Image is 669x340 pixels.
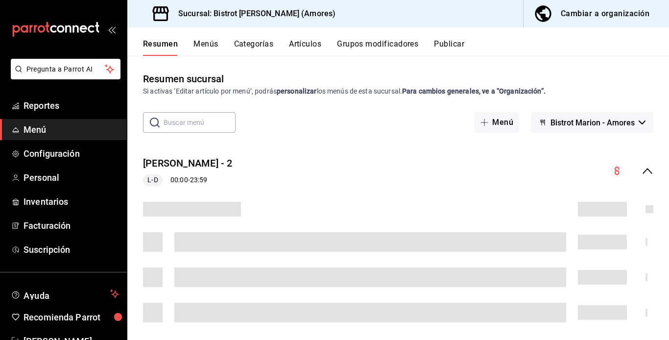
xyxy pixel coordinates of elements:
[143,39,178,56] button: Resumen
[24,147,119,160] span: Configuración
[24,171,119,184] span: Personal
[434,39,464,56] button: Publicar
[7,71,120,81] a: Pregunta a Parrot AI
[550,118,635,127] span: Bistrot Marion - Amores
[11,59,120,79] button: Pregunta a Parrot AI
[24,123,119,136] span: Menú
[531,112,653,133] button: Bistrot Marion - Amores
[24,219,119,232] span: Facturación
[143,175,162,185] span: L-D
[24,99,119,112] span: Reportes
[170,8,335,20] h3: Sucursal: Bistrot [PERSON_NAME] (Amores)
[127,148,669,194] div: collapse-menu-row
[193,39,218,56] button: Menús
[143,72,224,86] div: Resumen sucursal
[143,39,669,56] div: navigation tabs
[402,87,546,95] strong: Para cambios generales, ve a “Organización”.
[234,39,274,56] button: Categorías
[26,64,105,74] span: Pregunta a Parrot AI
[24,311,119,324] span: Recomienda Parrot
[108,25,116,33] button: open_drawer_menu
[561,7,649,21] div: Cambiar a organización
[164,113,236,132] input: Buscar menú
[143,86,653,97] div: Si activas ‘Editar artículo por menú’, podrás los menús de esta sucursal.
[143,156,233,170] button: [PERSON_NAME] - 2
[143,174,233,186] div: 00:00 - 23:59
[24,243,119,256] span: Suscripción
[337,39,418,56] button: Grupos modificadores
[24,288,106,300] span: Ayuda
[289,39,321,56] button: Artículos
[475,112,519,133] button: Menú
[277,87,317,95] strong: personalizar
[24,195,119,208] span: Inventarios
